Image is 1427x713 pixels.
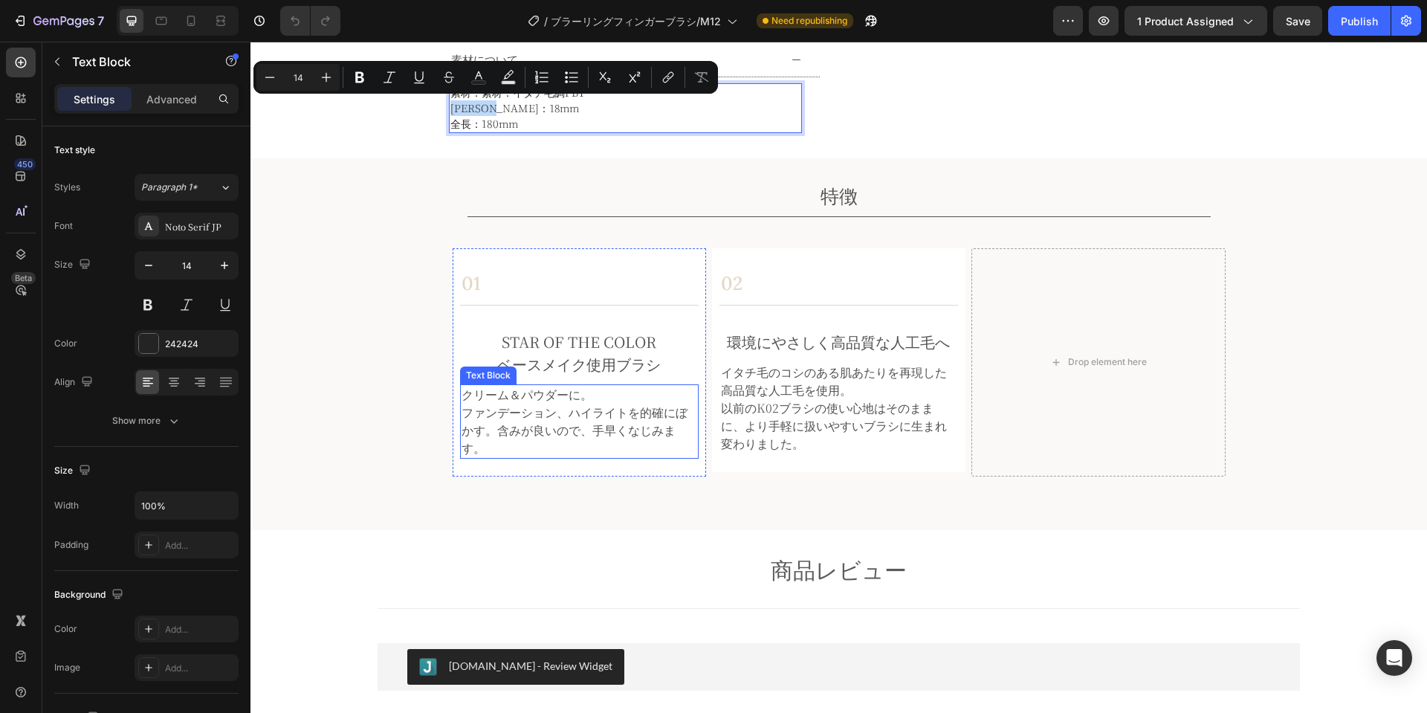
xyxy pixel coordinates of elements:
div: Color [54,337,77,350]
div: Drop element here [818,314,896,326]
button: Publish [1328,6,1391,36]
div: Background [54,585,126,605]
div: 242424 [165,338,235,351]
button: 1 product assigned [1125,6,1267,36]
div: Publish [1341,13,1378,29]
h2: 02 [469,229,494,254]
span: Need republishing [771,14,847,28]
button: Save [1273,6,1322,36]
p: Text Block [72,53,198,71]
div: Align [54,372,96,393]
p: 7 [97,12,104,30]
h2: 商品レビュー [127,512,1049,542]
span: / [544,13,548,29]
div: Open Intercom Messenger [1376,640,1412,676]
div: Editor contextual toolbar [253,61,718,94]
img: Judgeme.png [169,616,187,634]
div: Size [54,255,94,275]
div: Padding [54,538,88,552]
div: Image [54,661,80,674]
div: Add... [165,539,235,552]
button: 7 [6,6,111,36]
button: Judge.me - Review Widget [157,607,374,643]
span: Paragraph 1* [141,181,198,194]
div: Width [54,499,79,512]
p: 以前のK02ブラシの使い心地はそのままに、より手軽に扱いやすいブラシに生まれ変わりました。 [470,358,706,411]
p: Settings [74,91,115,107]
div: Undo/Redo [280,6,340,36]
span: 1 product assigned [1137,13,1234,29]
div: Beta [11,272,36,284]
div: Size [54,461,94,481]
div: Text style [54,143,95,157]
p: 環境にやさしく高品質な人工毛へ [470,289,706,312]
div: Add... [165,662,235,675]
p: イタチ毛のコシのある肌あたりを再現した高品質な人工毛を使用。 [470,322,706,358]
div: Styles [54,181,80,194]
input: Auto [135,492,238,519]
div: [DOMAIN_NAME] - Review Widget [198,616,362,632]
button: Paragraph 1* [135,174,239,201]
div: 450 [14,158,36,170]
span: Save [1286,15,1310,28]
iframe: Design area [250,42,1427,713]
div: Show more [112,413,181,428]
div: Color [54,622,77,636]
button: Show more [54,407,239,434]
span: ブラーリングフィンガーブラシ/M12 [551,13,721,29]
div: Add... [165,623,235,636]
p: Advanced [146,91,197,107]
div: Noto Serif JP [165,220,235,233]
div: Font [54,219,73,233]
